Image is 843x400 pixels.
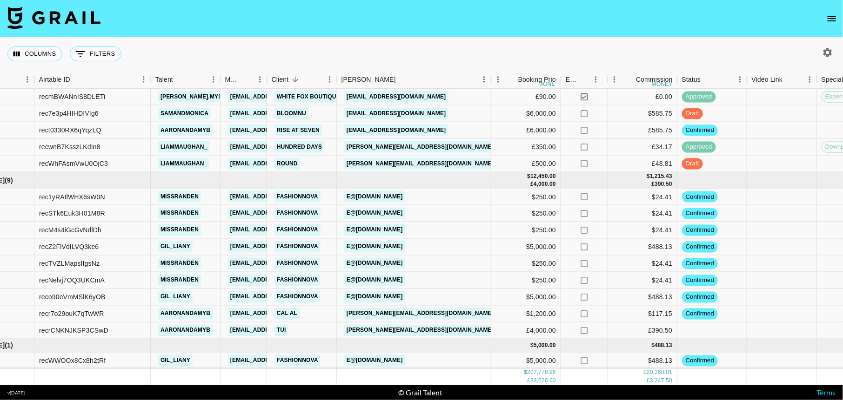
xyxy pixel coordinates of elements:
[530,172,556,180] div: 12,450.00
[491,105,561,122] div: $6,000.00
[538,81,559,87] div: money
[344,258,405,269] a: e@[DOMAIN_NAME]
[534,180,556,188] div: 4,000.00
[396,73,409,86] button: Sort
[491,156,561,172] div: £500.00
[337,71,491,89] div: Booker
[344,241,405,253] a: e@[DOMAIN_NAME]
[274,275,321,286] a: Fashionnova
[158,141,209,153] a: liammaughan_
[221,71,267,89] div: Manager
[70,73,83,86] button: Sort
[733,72,747,86] button: Menu
[589,72,603,86] button: Menu
[608,322,677,339] div: £390.50
[137,72,151,86] button: Menu
[344,355,405,367] a: e@[DOMAIN_NAME]
[491,122,561,139] div: £6,000.00
[677,71,747,89] div: Status
[39,209,105,218] div: recSTk6Euk3H01M8R
[643,369,647,377] div: $
[158,224,201,236] a: missranden
[39,192,105,202] div: rec1yRAtlWHX6sW0N
[228,308,332,320] a: [EMAIL_ADDRESS][DOMAIN_NAME]
[652,180,655,188] div: £
[608,139,677,156] div: £34.17
[682,71,701,89] div: Status
[655,342,672,350] div: 488.13
[491,272,561,289] div: $250.00
[652,342,655,350] div: $
[151,71,221,89] div: Talent
[623,73,636,86] button: Sort
[647,377,650,385] div: £
[608,239,677,256] div: $488.13
[344,275,405,286] a: e@[DOMAIN_NAME]
[491,256,561,272] div: $250.00
[344,191,405,203] a: e@[DOMAIN_NAME]
[608,156,677,172] div: £48.81
[158,191,201,203] a: missranden
[39,259,100,269] div: recTVZLMapsIIgsNz
[491,322,561,339] div: £4,000.00
[682,209,718,218] span: confirmed
[70,46,121,61] button: Show filters
[682,293,718,302] span: confirmed
[158,325,213,336] a: aaronandamyb
[228,224,332,236] a: [EMAIL_ADDRESS][DOMAIN_NAME]
[158,208,201,219] a: missranden
[274,158,300,170] a: Round
[274,91,342,103] a: White Fox Boutique
[344,325,496,336] a: [PERSON_NAME][EMAIL_ADDRESS][DOMAIN_NAME]
[274,141,324,153] a: Hundred Days
[274,291,321,303] a: Fashionnova
[5,341,13,350] span: ( 1 )
[608,222,677,239] div: $24.41
[34,71,151,89] div: Airtable ID
[527,369,556,377] div: 207,778.96
[228,158,332,170] a: [EMAIL_ADDRESS][DOMAIN_NAME]
[228,258,332,269] a: [EMAIL_ADDRESS][DOMAIN_NAME]
[344,224,405,236] a: e@[DOMAIN_NAME]
[344,158,496,170] a: [PERSON_NAME][EMAIL_ADDRESS][DOMAIN_NAME]
[505,73,518,86] button: Sort
[608,122,677,139] div: £585.75
[682,243,718,251] span: confirmed
[491,239,561,256] div: $5,000.00
[491,353,561,369] div: $5,000.00
[158,291,193,303] a: gil_liany
[228,325,332,336] a: [EMAIL_ADDRESS][DOMAIN_NAME]
[20,72,34,86] button: Menu
[344,291,405,303] a: e@[DOMAIN_NAME]
[158,108,211,119] a: samandmonica
[274,355,321,367] a: Fashionnova
[274,241,321,253] a: Fashionnova
[491,189,561,205] div: $250.00
[491,289,561,306] div: $5,000.00
[228,208,332,219] a: [EMAIL_ADDRESS][DOMAIN_NAME]
[253,72,267,86] button: Menu
[158,125,213,136] a: aaronandamyb
[608,289,677,306] div: $488.13
[39,293,106,302] div: reco90eVmMSlK6yOB
[158,241,193,253] a: gil_liany
[344,208,405,219] a: e@[DOMAIN_NAME]
[682,226,718,235] span: confirmed
[608,205,677,222] div: $24.41
[518,71,559,89] div: Booking Price
[228,355,332,367] a: [EMAIL_ADDRESS][DOMAIN_NAME]
[823,9,841,28] button: open drawer
[39,356,106,366] div: recWWOOx8Cx8h2tRf
[39,109,99,118] div: rec7e3p4HIHDIVIg6
[39,159,108,168] div: recWhFAsmVwU0OjC3
[158,275,201,286] a: missranden
[561,71,608,89] div: Expenses: Remove Commission?
[682,356,718,365] span: confirmed
[39,125,101,135] div: rect0330RX6qYqzLQ
[491,205,561,222] div: $250.00
[783,73,796,86] button: Sort
[158,308,213,320] a: aaronandamyb
[158,258,201,269] a: missranden
[39,92,105,101] div: recmBWANnIS8DLETi
[524,369,528,377] div: $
